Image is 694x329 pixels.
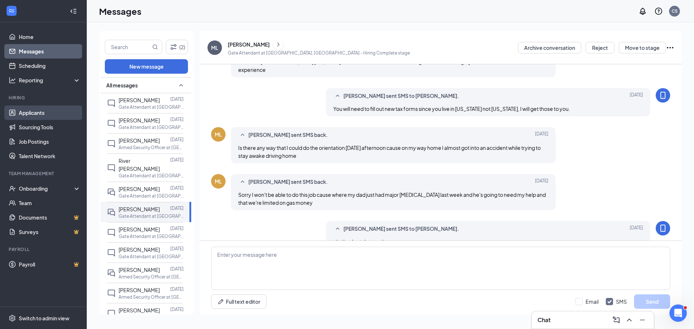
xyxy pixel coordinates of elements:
[70,8,77,15] svg: Collapse
[19,315,69,322] div: Switch to admin view
[99,5,141,17] h1: Messages
[107,119,116,128] svg: ChatInactive
[107,139,116,148] svg: ChatInactive
[19,225,81,239] a: SurveysCrown
[119,206,160,212] span: [PERSON_NAME]
[238,131,247,139] svg: SmallChevronUp
[211,44,218,51] div: ML
[215,131,222,138] div: ML
[119,246,160,253] span: [PERSON_NAME]
[166,40,188,54] button: Filter (2)
[170,286,184,292] p: [DATE]
[19,149,81,163] a: Talent Network
[659,224,667,233] svg: MobileSms
[119,144,184,151] p: Armed Security Officer at [GEOGRAPHIC_DATA], [GEOGRAPHIC_DATA]
[19,105,81,120] a: Applicants
[228,50,410,56] p: Gate Attendant at [GEOGRAPHIC_DATA], [GEOGRAPHIC_DATA] - Hiring Complete stage
[248,131,328,139] span: [PERSON_NAME] sent SMS back.
[669,304,687,322] iframe: Intercom live chat
[238,191,546,206] span: Sorry I won't be able to do this job cause where my dad just had major [MEDICAL_DATA] last week a...
[170,137,184,143] p: [DATE]
[333,225,342,233] svg: SmallChevronUp
[119,213,184,219] p: Gate Attendant at [GEOGRAPHIC_DATA], [GEOGRAPHIC_DATA]
[119,186,160,192] span: [PERSON_NAME]
[169,43,178,51] svg: Filter
[9,246,79,252] div: Payroll
[119,173,184,179] p: Gate Attendant at [GEOGRAPHIC_DATA], [GEOGRAPHIC_DATA]
[238,178,247,186] svg: SmallChevronUp
[170,306,184,312] p: [DATE]
[612,316,621,324] svg: ComposeMessage
[119,117,160,124] span: [PERSON_NAME]
[107,208,116,217] svg: DoubleChat
[238,144,541,159] span: Is there any way that I could do the orientation [DATE] afternoon cause on my way home I almost g...
[215,178,222,185] div: ML
[119,274,184,280] p: Armed Security Officer at [GEOGRAPHIC_DATA], [GEOGRAPHIC_DATA]
[19,185,74,192] div: Onboarding
[666,43,674,52] svg: Ellipses
[119,294,184,300] p: Armed Security Officer at [GEOGRAPHIC_DATA], [GEOGRAPHIC_DATA]
[119,267,160,273] span: [PERSON_NAME]
[630,92,643,100] span: [DATE]
[638,316,647,324] svg: Minimize
[535,131,548,139] span: [DATE]
[119,137,160,144] span: [PERSON_NAME]
[9,185,16,192] svg: UserCheck
[105,40,151,54] input: Search
[518,42,581,53] button: Archive conversation
[624,314,635,326] button: ChevronUp
[275,40,282,49] svg: ChevronRight
[107,289,116,298] svg: ChatInactive
[634,294,670,309] button: Send
[107,228,116,237] svg: ChatInactive
[333,92,342,100] svg: SmallChevronUp
[625,316,634,324] svg: ChevronUp
[170,116,184,122] p: [DATE]
[586,42,614,53] button: Reject
[19,210,81,225] a: DocumentsCrown
[119,314,184,320] p: Gate Attendant at [GEOGRAPHIC_DATA], [GEOGRAPHIC_DATA]
[119,104,184,110] p: Gate Attendant at [GEOGRAPHIC_DATA], [GEOGRAPHIC_DATA]
[105,59,188,74] button: New message
[19,120,81,134] a: Sourcing Tools
[107,188,116,196] svg: DoubleChat
[343,225,459,233] span: [PERSON_NAME] sent SMS to [PERSON_NAME].
[19,44,81,59] a: Messages
[170,185,184,191] p: [DATE]
[170,205,184,211] p: [DATE]
[333,238,384,245] span: ok, thanks, take care!
[19,30,81,44] a: Home
[535,178,548,186] span: [DATE]
[119,157,160,172] span: River [PERSON_NAME]
[659,91,667,100] svg: MobileSms
[343,92,459,100] span: [PERSON_NAME] sent SMS to [PERSON_NAME].
[9,170,79,177] div: Team Management
[9,77,16,84] svg: Analysis
[228,41,270,48] div: [PERSON_NAME]
[630,225,643,233] span: [DATE]
[119,233,184,239] p: Gate Attendant at [GEOGRAPHIC_DATA], [GEOGRAPHIC_DATA]
[211,294,266,309] button: Full text editorPen
[19,196,81,210] a: Team
[119,97,160,103] span: [PERSON_NAME]
[217,298,224,305] svg: Pen
[107,269,116,277] svg: DoubleChat
[177,81,185,90] svg: SmallChevronUp
[119,124,184,130] p: Gate Attendant at [GEOGRAPHIC_DATA], [GEOGRAPHIC_DATA]
[638,7,647,16] svg: Notifications
[619,42,666,53] button: Move to stage
[106,82,138,89] span: All messages
[170,96,184,102] p: [DATE]
[119,193,184,199] p: Gate Attendant at [GEOGRAPHIC_DATA], [GEOGRAPHIC_DATA]
[119,254,184,260] p: Gate Attendant at [GEOGRAPHIC_DATA], [GEOGRAPHIC_DATA]
[9,315,16,322] svg: Settings
[654,7,663,16] svg: QuestionInfo
[119,287,160,293] span: [PERSON_NAME]
[107,164,116,172] svg: ChatInactive
[119,307,160,313] span: [PERSON_NAME]
[333,105,570,112] span: You will need to fill out new tax forms since you live in [US_STATE] not [US_STATE], I will get t...
[19,134,81,149] a: Job Postings
[170,157,184,163] p: [DATE]
[152,44,158,50] svg: MagnifyingGlass
[107,99,116,108] svg: ChatInactive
